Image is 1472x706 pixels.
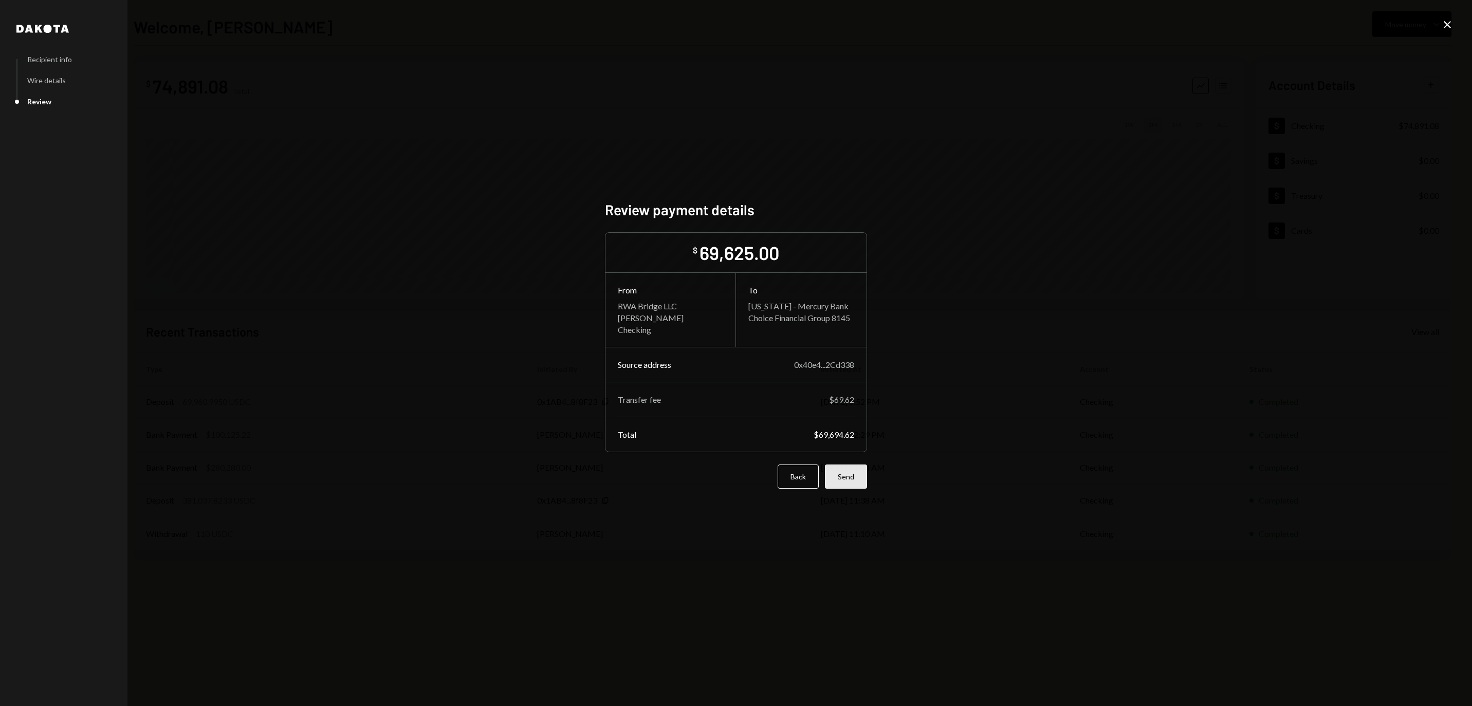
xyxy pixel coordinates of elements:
div: Choice Financial Group 8145 [748,313,854,323]
div: Checking [618,325,723,335]
div: 69,625.00 [700,241,779,264]
button: Send [825,465,867,489]
div: Source address [618,360,671,369]
div: To [748,285,854,295]
div: Wire details [27,76,66,85]
div: 0x40e4...2Cd338 [794,360,854,369]
div: [US_STATE] - Mercury Bank [748,301,854,311]
div: RWA Bridge LLC [618,301,723,311]
div: [PERSON_NAME] [618,313,723,323]
div: $69.62 [829,395,854,404]
button: Back [778,465,819,489]
div: Review [27,97,51,106]
div: From [618,285,723,295]
div: $69,694.62 [814,430,854,439]
div: Transfer fee [618,395,661,404]
h2: Review payment details [605,200,867,220]
div: $ [693,245,697,255]
div: Recipient info [27,55,72,64]
div: Total [618,430,636,439]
